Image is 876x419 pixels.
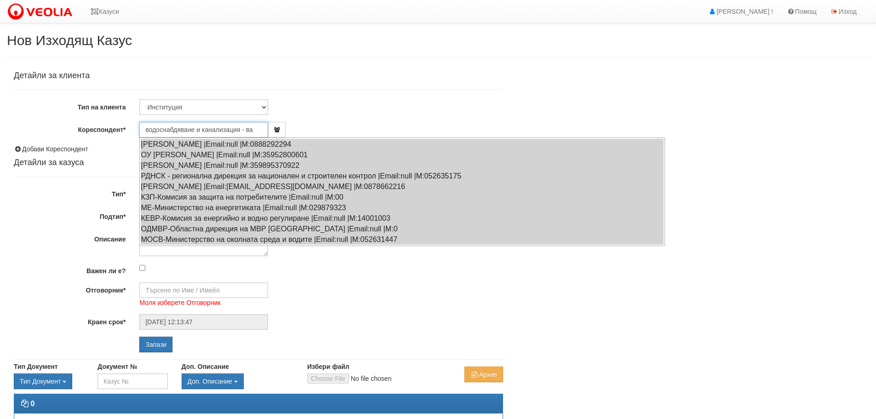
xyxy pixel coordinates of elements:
input: Запази [139,337,172,352]
label: Кореспондент* [7,122,132,134]
div: Двоен клик, за изчистване на избраната стойност. [182,373,293,389]
button: Тип Документ [14,373,72,389]
button: Доп. Описание [182,373,244,389]
input: Казус № [97,373,167,389]
label: Подтип* [7,209,132,221]
div: [PERSON_NAME] |Email:[EMAIL_ADDRESS][DOMAIN_NAME] |М:0878662216 [141,181,664,192]
input: Търсене по Име / Имейл [139,282,268,298]
label: Избери файл [307,362,349,371]
div: ОУ [PERSON_NAME] |Email:null |М:35952800601 [141,149,664,160]
h4: Детайли за клиента [14,71,503,80]
div: КЕВР-Комисия за енергийно и водно регулиране |Email:null |М:14001003 [141,213,664,224]
div: ОДМВР-Областна дирекция на МВР [GEOGRAPHIC_DATA] |Email:null |М:0 [141,224,664,234]
h4: Детайли за казуса [14,158,503,167]
label: Описание [7,231,132,244]
img: VeoliaLogo.png [7,2,77,22]
input: Търсене по Име / Имейл [139,314,268,330]
div: РДНСК - регионална дирекция за национален и строителен контрол |Email:null |М:052635175 [141,171,664,181]
label: Важен ли е? [7,263,132,276]
span: Моля изберете Отговорник [139,299,220,306]
strong: 0 [30,400,34,408]
div: [PERSON_NAME] |Email:null |М:0888292294 [141,139,664,149]
div: МОСВ-Министерство на околната среда и водите |Email:null |М:052631447 [141,234,664,245]
label: Тип на клиента [7,99,132,112]
span: Тип Документ [20,378,61,385]
div: МЕ-Министерство на енергетиката |Email:null |М:029879323 [141,202,664,213]
button: Архив [464,367,503,382]
div: Добави Кореспондент [14,144,503,154]
div: КЗП-Комисия за защита на потребителите |Email:null |М:00 [141,192,664,202]
label: Доп. Описание [182,362,229,371]
div: [PERSON_NAME] |Email:null |М:359895370922 [141,160,664,171]
h2: Нов Изходящ Казус [7,33,869,48]
label: Краен срок* [7,314,132,327]
div: Двоен клик, за изчистване на избраната стойност. [14,373,84,389]
label: Тип Документ [14,362,58,371]
label: Отговорник* [7,282,132,295]
label: Документ № [97,362,137,371]
span: Доп. Описание [188,378,232,385]
input: Имена/Тел./Email [139,122,268,138]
